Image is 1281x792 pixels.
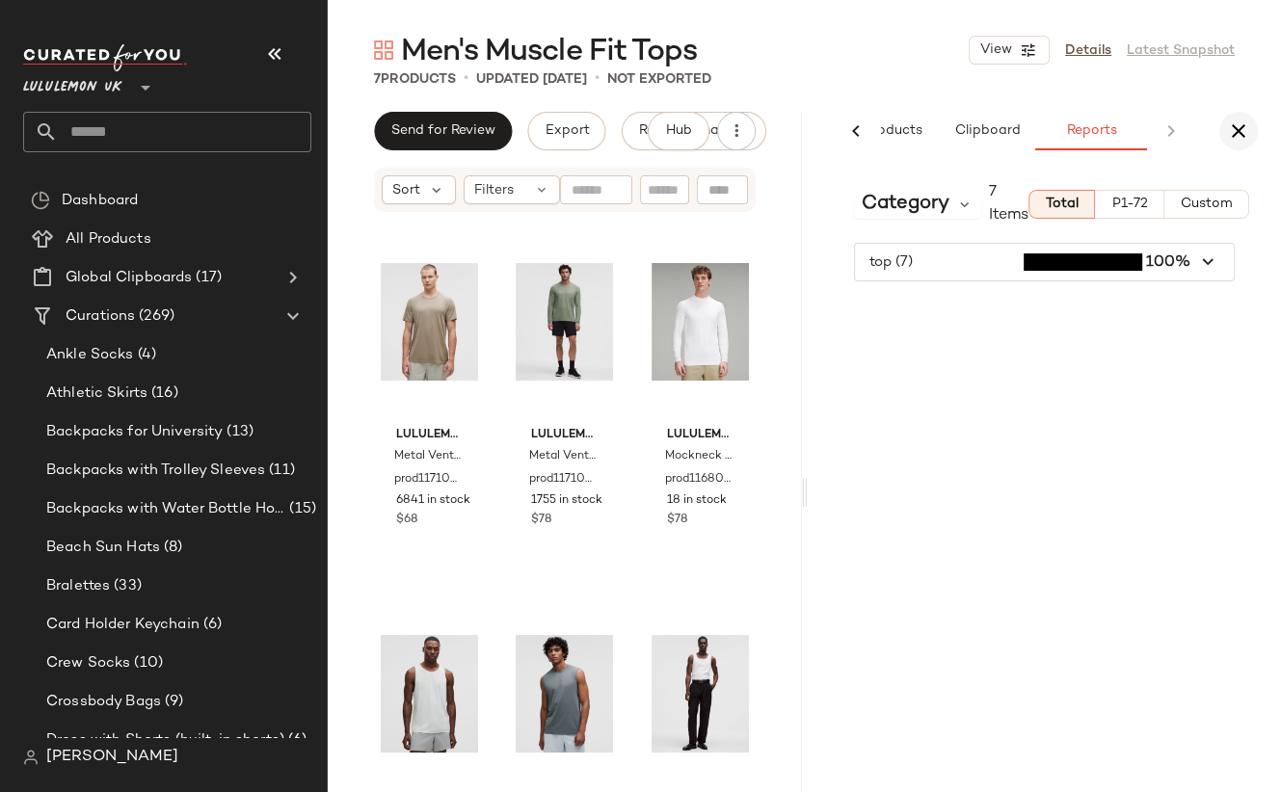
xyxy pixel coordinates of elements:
[1028,190,1095,219] button: Total
[401,33,697,71] span: Men's Muscle Fit Tops
[529,471,596,488] span: prod11710149
[381,224,478,419] img: LM3FG2S_070110_1
[130,652,163,674] span: (10)
[23,44,187,71] img: cfy_white_logo.C9jOOHJF.svg
[1110,197,1147,212] span: P1-72
[396,492,470,510] span: 6841 in stock
[648,112,709,150] button: Hub
[394,448,461,465] span: Metal Vent Tech Short-Sleeve Shirt
[953,123,1020,139] span: Clipboard
[66,228,151,251] span: All Products
[46,746,178,769] span: [PERSON_NAME]
[667,492,727,510] span: 18 in stock
[46,460,265,482] span: Backpacks with Trolley Sleeves
[223,421,254,443] span: (13)
[476,69,587,90] p: updated [DATE]
[862,190,949,219] span: Category
[979,42,1012,58] span: View
[46,691,161,713] span: Crossbody Bags
[381,596,478,791] img: LM1423S_032894_1
[200,614,222,636] span: (6)
[474,180,514,200] span: Filters
[667,427,734,444] span: lululemon
[652,224,749,419] img: LM3FCPS_0002_1
[531,427,598,444] span: lululemon
[392,180,420,200] span: Sort
[1045,197,1079,212] span: Total
[31,191,50,210] img: svg%3e
[66,305,135,328] span: Curations
[390,123,495,139] span: Send for Review
[161,691,183,713] span: (9)
[396,512,417,529] span: $68
[855,244,1235,280] button: top (7)100%
[622,112,766,150] button: Request changes
[969,36,1050,65] button: View
[652,596,749,791] img: LM1391S_0002_1
[527,112,605,150] button: Export
[531,512,551,529] span: $78
[46,383,147,405] span: Athletic Skirts
[842,123,921,139] span: All Products
[595,67,600,91] span: •
[46,729,284,752] span: Dress with Shorts (built-in shorts)
[665,448,732,465] span: Mockneck Golf Long-Sleeve Baselayer
[46,614,200,636] span: Card Holder Keychain
[285,498,316,520] span: (15)
[396,427,463,444] span: lululemon
[664,123,691,139] span: Hub
[374,72,381,87] span: 7
[516,224,613,419] img: LM3FHKS_066863_1
[1164,190,1249,219] button: Custom
[110,575,142,597] span: (33)
[160,537,182,559] span: (8)
[23,750,39,765] img: svg%3e
[544,123,589,139] span: Export
[638,123,750,139] span: Request changes
[464,67,468,91] span: •
[265,460,295,482] span: (11)
[46,575,110,597] span: Bralettes
[66,267,192,289] span: Global Clipboards
[284,729,307,752] span: (6)
[529,448,596,465] span: Metal Vent Tech Long-Sleeve Shirt
[23,66,122,100] span: Lululemon UK
[46,652,130,674] span: Crew Socks
[46,498,285,520] span: Backpacks with Water Bottle Holder
[46,344,134,366] span: Ankle Socks
[46,537,160,559] span: Beach Sun Hats
[192,267,222,289] span: (17)
[62,190,138,212] span: Dashboard
[665,471,732,488] span: prod11680387
[374,69,456,90] div: Products
[394,471,461,488] span: prod11710026
[989,181,1028,227] span: 7 Items
[46,421,223,443] span: Backpacks for University
[607,69,711,90] p: Not Exported
[134,344,156,366] span: (4)
[1065,40,1111,61] a: Details
[374,112,512,150] button: Send for Review
[531,492,602,510] span: 1755 in stock
[374,40,393,60] img: svg%3e
[1180,197,1233,212] span: Custom
[135,305,174,328] span: (269)
[1095,190,1163,219] button: P1-72
[667,512,687,529] span: $78
[147,383,178,405] span: (16)
[1065,123,1116,139] span: Reports
[516,596,613,791] img: LM1364S_039270_1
